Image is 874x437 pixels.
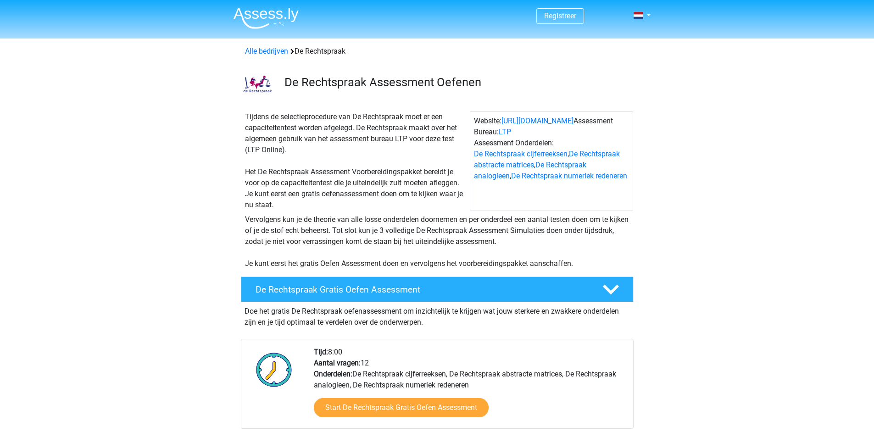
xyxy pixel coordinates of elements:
div: Doe het gratis De Rechtspraak oefenassessment om inzichtelijk te krijgen wat jouw sterkere en zwa... [241,302,634,328]
div: 8:00 12 De Rechtspraak cijferreeksen, De Rechtspraak abstracte matrices, De Rechtspraak analogiee... [307,347,633,428]
b: Tijd: [314,348,328,356]
b: Onderdelen: [314,370,352,378]
img: Assessly [234,7,299,29]
h4: De Rechtspraak Gratis Oefen Assessment [256,284,588,295]
div: Vervolgens kun je de theorie van alle losse onderdelen doornemen en per onderdeel een aantal test... [241,214,633,269]
a: De Rechtspraak abstracte matrices [474,149,620,169]
a: De Rechtspraak analogieen [474,160,586,180]
a: De Rechtspraak cijferreeksen [474,149,568,158]
a: De Rechtspraak Gratis Oefen Assessment [237,277,637,302]
h3: De Rechtspraak Assessment Oefenen [284,75,626,89]
div: Tijdens de selectieprocedure van De Rechtspraak moet er een capaciteitentest worden afgelegd. De ... [241,111,470,210]
a: Alle bedrijven [245,47,288,55]
div: De Rechtspraak [241,46,633,57]
a: Registreer [544,11,576,20]
div: Website: Assessment Bureau: Assessment Onderdelen: , , , [470,111,633,210]
a: De Rechtspraak numeriek redeneren [511,171,627,180]
b: Aantal vragen: [314,359,361,367]
a: Start De Rechtspraak Gratis Oefen Assessment [314,398,489,417]
a: LTP [499,127,511,136]
a: [URL][DOMAIN_NAME] [501,116,573,125]
img: Klok [251,347,297,393]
